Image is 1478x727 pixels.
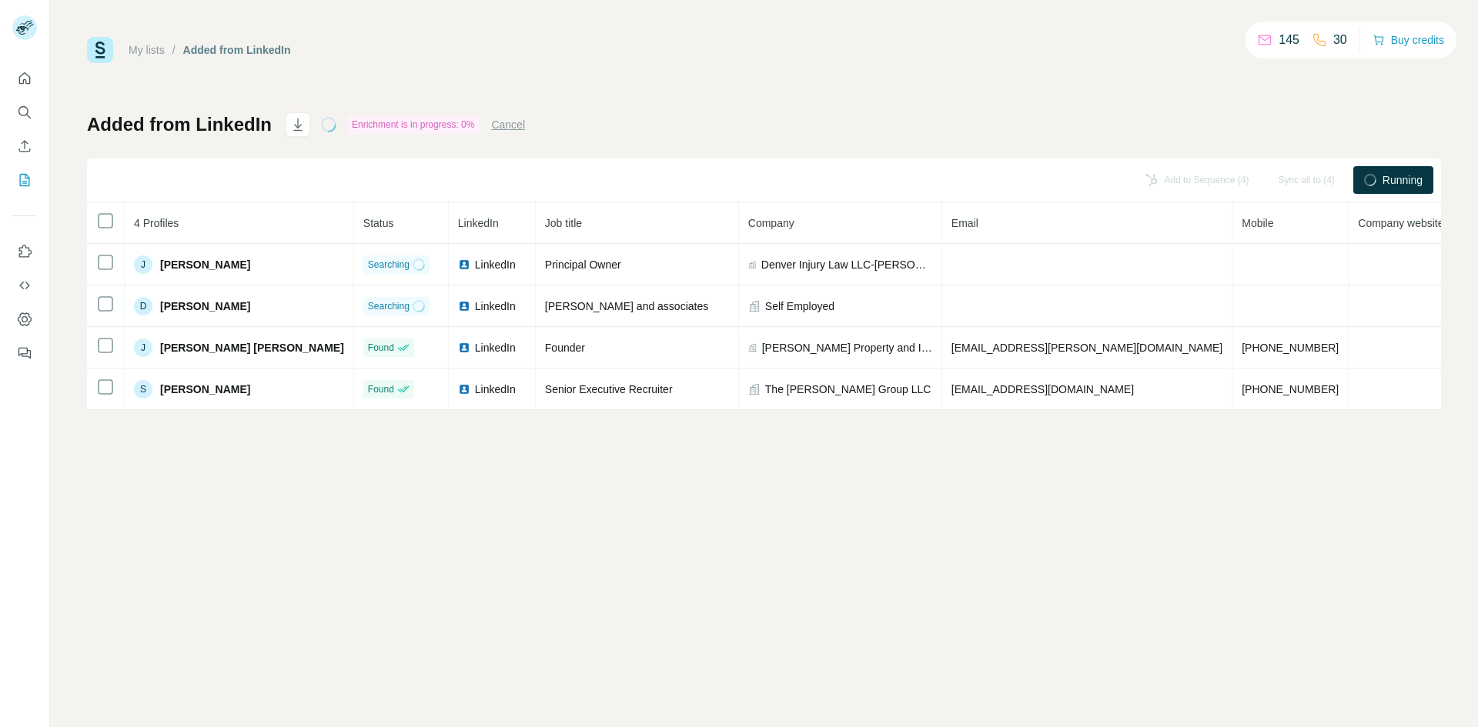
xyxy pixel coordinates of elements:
span: LinkedIn [458,217,499,229]
span: [PHONE_NUMBER] [1242,342,1339,354]
p: 30 [1333,31,1347,49]
div: S [134,380,152,399]
span: LinkedIn [475,257,516,272]
span: [PERSON_NAME] Property and Injury Law Firm [762,340,932,355]
span: Senior Executive Recruiter [545,383,673,395]
span: Searching [368,258,410,272]
button: Use Surfe on LinkedIn [12,238,37,265]
button: Use Surfe API [12,272,37,299]
button: Search [12,98,37,126]
span: Running [1383,172,1423,188]
img: LinkedIn logo [458,342,470,354]
span: [EMAIL_ADDRESS][PERSON_NAME][DOMAIN_NAME] [951,342,1222,354]
button: Dashboard [12,305,37,333]
button: Cancel [491,117,525,132]
div: J [134,255,152,274]
span: Company [748,217,794,229]
span: [PERSON_NAME] [160,257,250,272]
span: 4 Profiles [134,217,179,229]
button: Feedback [12,339,37,367]
div: J [134,338,152,357]
span: [PERSON_NAME] and associates [545,300,708,312]
span: Self Employed [765,298,834,314]
span: The [PERSON_NAME] Group LLC [765,382,931,397]
span: Founder [545,342,585,354]
span: Searching [368,299,410,313]
h1: Added from LinkedIn [87,112,272,137]
button: Buy credits [1373,29,1444,51]
span: LinkedIn [475,382,516,397]
span: [PHONE_NUMBER] [1242,383,1339,395]
span: Company website [1358,217,1443,229]
span: Mobile [1242,217,1273,229]
span: LinkedIn [475,298,516,314]
button: Enrich CSV [12,132,37,160]
span: Job title [545,217,582,229]
li: / [172,42,176,58]
p: 145 [1279,31,1299,49]
span: Denver Injury Law LLC-[PERSON_NAME] Law Firm [761,257,932,272]
img: Surfe Logo [87,37,113,63]
a: My lists [129,44,165,56]
div: D [134,297,152,315]
span: Found [368,341,394,355]
span: [PERSON_NAME] [160,298,250,314]
span: Found [368,382,394,396]
span: Email [951,217,978,229]
span: [PERSON_NAME] [160,382,250,397]
span: Principal Owner [545,258,621,271]
img: LinkedIn logo [458,383,470,395]
button: Quick start [12,65,37,92]
span: Status [363,217,394,229]
span: LinkedIn [475,340,516,355]
span: [PERSON_NAME] [PERSON_NAME] [160,340,344,355]
img: LinkedIn logo [458,300,470,312]
button: My lists [12,166,37,194]
div: Added from LinkedIn [183,42,291,58]
img: LinkedIn logo [458,258,470,271]
div: Enrichment is in progress: 0% [347,115,479,134]
span: [EMAIL_ADDRESS][DOMAIN_NAME] [951,383,1134,395]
